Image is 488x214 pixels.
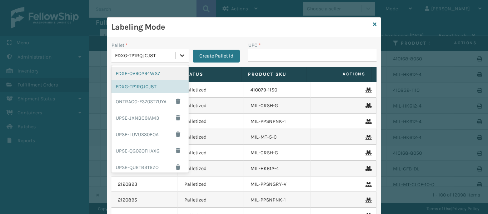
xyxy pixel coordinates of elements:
td: MIL-PPSNGRY-V [244,176,310,192]
td: MIL-CRSH-G [244,98,310,114]
td: Palletized [178,114,244,129]
td: Palletized [178,145,244,161]
td: MIL-HK612-4 [244,161,310,176]
div: FDXG-TP1RQJCJ8T [111,80,189,93]
i: Remove From Pallet [365,119,370,124]
h3: Labeling Mode [111,22,370,33]
label: Status [183,71,235,78]
div: UPSE-QG06OFHAXG [111,143,189,159]
div: FDXE-OV9O294WS7 [111,67,189,80]
label: Product SKU [248,71,300,78]
div: UPSE-QU6TB3T6ZO [111,159,189,175]
td: MIL-MT-5-C [244,129,310,145]
div: UPSE-JXNBC9IAM3 [111,110,189,126]
button: Create Pallet Id [193,50,240,63]
span: Actions [309,68,370,80]
i: Remove From Pallet [365,103,370,108]
i: Remove From Pallet [365,88,370,93]
i: Remove From Pallet [365,150,370,155]
i: Remove From Pallet [365,166,370,171]
div: FDXG-TP1RQJCJ8T [115,52,176,59]
td: Palletized [178,82,244,98]
td: Palletized [178,98,244,114]
td: MIL-PPSNPNK-1 [244,114,310,129]
div: ONTRACG-F370ST7UYA [111,93,189,110]
i: Remove From Pallet [365,182,370,187]
td: Palletized [178,176,244,192]
a: 2120895 [118,196,137,204]
td: Palletized [178,161,244,176]
a: 2120893 [118,181,137,188]
td: MIL-CRSH-G [244,145,310,161]
i: Remove From Pallet [365,135,370,140]
td: MIL-PPSNPNK-1 [244,192,310,208]
td: 410079-1150 [244,82,310,98]
td: Palletized [178,192,244,208]
div: UPSE-LUVUS30EOA [111,126,189,143]
td: Palletized [178,129,244,145]
i: Remove From Pallet [365,198,370,203]
label: Pallet [111,41,128,49]
label: UPC [248,41,261,49]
